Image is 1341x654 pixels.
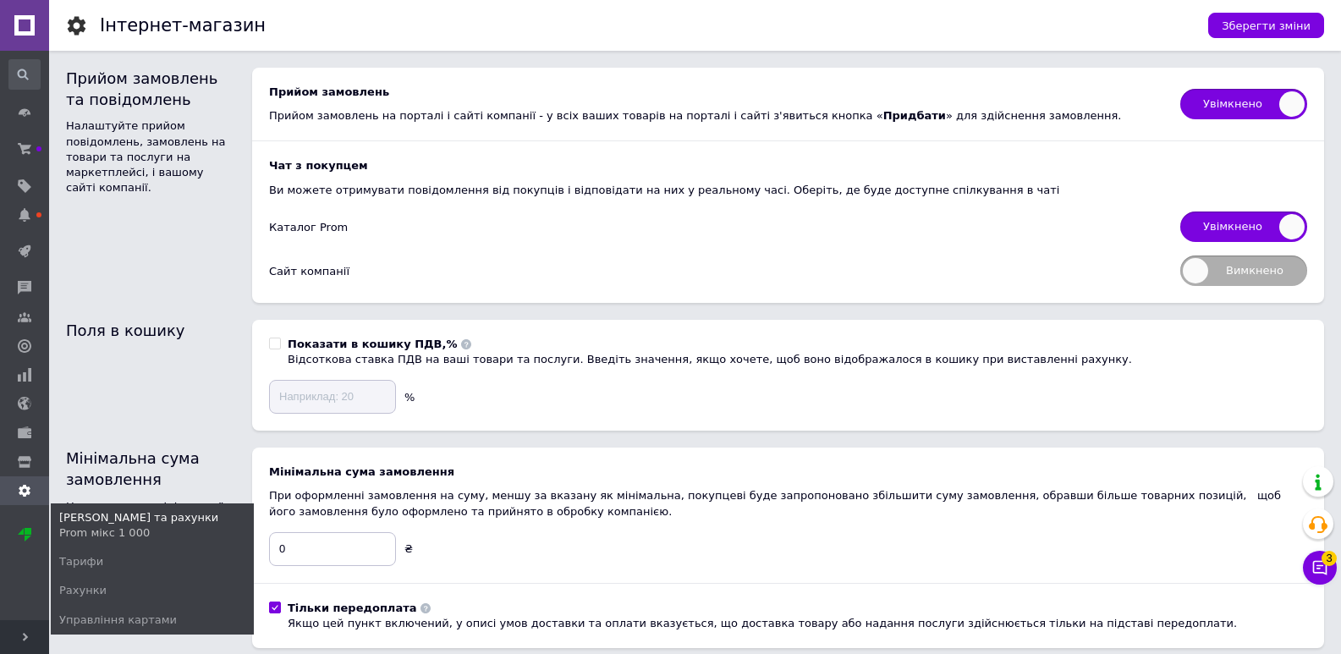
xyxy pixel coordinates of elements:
[59,554,103,569] span: Тарифи
[269,532,396,566] input: 0
[269,158,1307,173] b: Чат з покупцем
[59,583,107,598] span: Рахунки
[66,448,235,490] div: Мінімальна сума замовлення
[288,338,457,350] b: Показати в кошику ПДВ,%
[66,118,235,195] div: Налаштуйте прийом повідомлень, замовлень на товари та послуги на маркетплейсі, і вашому сайті ком...
[404,541,413,557] div: ₴
[1322,551,1337,566] span: 3
[1180,89,1307,119] span: Увімкнено
[51,547,254,576] a: Тарифи
[269,488,1307,519] div: При оформленні замовлення на суму, меншу за вказану як мінімальна, покупцеві буде запропоновано з...
[66,320,235,341] div: Поля в кошику
[1303,551,1337,585] button: Чат з покупцем3
[269,220,1163,235] div: Каталог Prom
[66,68,235,110] div: Прийом замовлень та повідомлень
[66,499,235,561] div: Налаштування мінімальної суми замовлення для прийняття в обробку компанією.
[269,85,1163,100] div: Прийом замовлень
[269,183,1307,198] div: Ви можете отримувати повідомлення від покупців і відповідати на них у реальному часі. Оберіть, де...
[269,464,1307,480] div: Мінімальна сума замовлення
[269,108,1163,124] div: Прийом замовлень на порталі і сайті компанії - у всіх ваших товарів на порталі і сайті з'явиться ...
[883,109,946,122] b: Придбати
[1222,19,1311,32] span: Зберегти зміни
[59,613,177,628] span: Управління картами
[1208,13,1324,38] button: Зберегти зміни
[288,602,416,614] b: Тільки передоплата
[1180,212,1307,242] span: Увімкнено
[59,510,218,541] span: [PERSON_NAME] та рахунки
[100,15,266,36] h1: Інтернет-магазин
[269,380,396,414] input: Наприклад: 20
[51,606,254,635] a: Управління картами
[51,576,254,605] a: Рахунки
[288,616,1237,631] div: Якщо цей пункт включений, у описі умов доставки та оплати вказується, що доставка товару або нада...
[404,390,415,405] div: %
[1180,256,1307,286] span: Вимкнено
[269,264,1163,279] div: Сайт компанії
[288,352,1132,367] div: Відсоткова ставка ПДВ на ваші товари та послуги. Введіть значення, якщо хочете, щоб воно відображ...
[59,525,218,541] div: Prom мікс 1 000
